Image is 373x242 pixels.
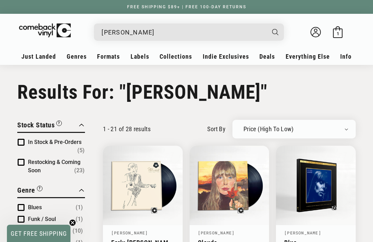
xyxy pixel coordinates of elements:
span: Number of products: (23) [74,166,85,175]
label: sort by [207,124,226,134]
h1: Results For: "[PERSON_NAME]" [17,81,356,104]
span: Funk / Soul [28,216,56,222]
span: Number of products: (1) [76,203,83,212]
span: Number of products: (10) [73,227,83,235]
span: Everything Else [286,53,330,60]
span: Number of products: (5) [77,146,85,155]
input: When autocomplete results are available use up and down arrows to review and enter to select [102,25,265,39]
span: Number of products: (1) [76,215,83,223]
span: In Stock & Pre-Orders [28,139,82,145]
span: Deals [259,53,275,60]
div: Search [94,23,284,41]
span: 1 [337,31,339,36]
span: Just Landed [21,53,56,60]
span: Indie Exclusives [203,53,249,60]
span: Formats [97,53,120,60]
button: Search [266,23,285,41]
button: Close teaser [69,219,76,226]
p: 1 - 21 of 28 results [103,125,151,133]
span: Stock Status [17,121,55,129]
span: Collections [160,53,192,60]
span: Restocking & Coming Soon [28,159,80,174]
span: Genre [17,186,35,194]
a: FREE SHIPPING $89+ | FREE 100-DAY RETURNS [120,4,253,9]
button: Filter by Genre [17,185,42,197]
button: Filter by Stock Status [17,120,62,132]
span: GET FREE SHIPPING [11,230,67,237]
span: Info [340,53,352,60]
span: Labels [131,53,149,60]
div: GET FREE SHIPPINGClose teaser [7,225,70,242]
a: [PERSON_NAME] [198,230,235,235]
span: Blues [28,204,42,211]
a: [PERSON_NAME] [284,230,321,235]
span: Genres [67,53,87,60]
a: [PERSON_NAME] [111,230,148,235]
